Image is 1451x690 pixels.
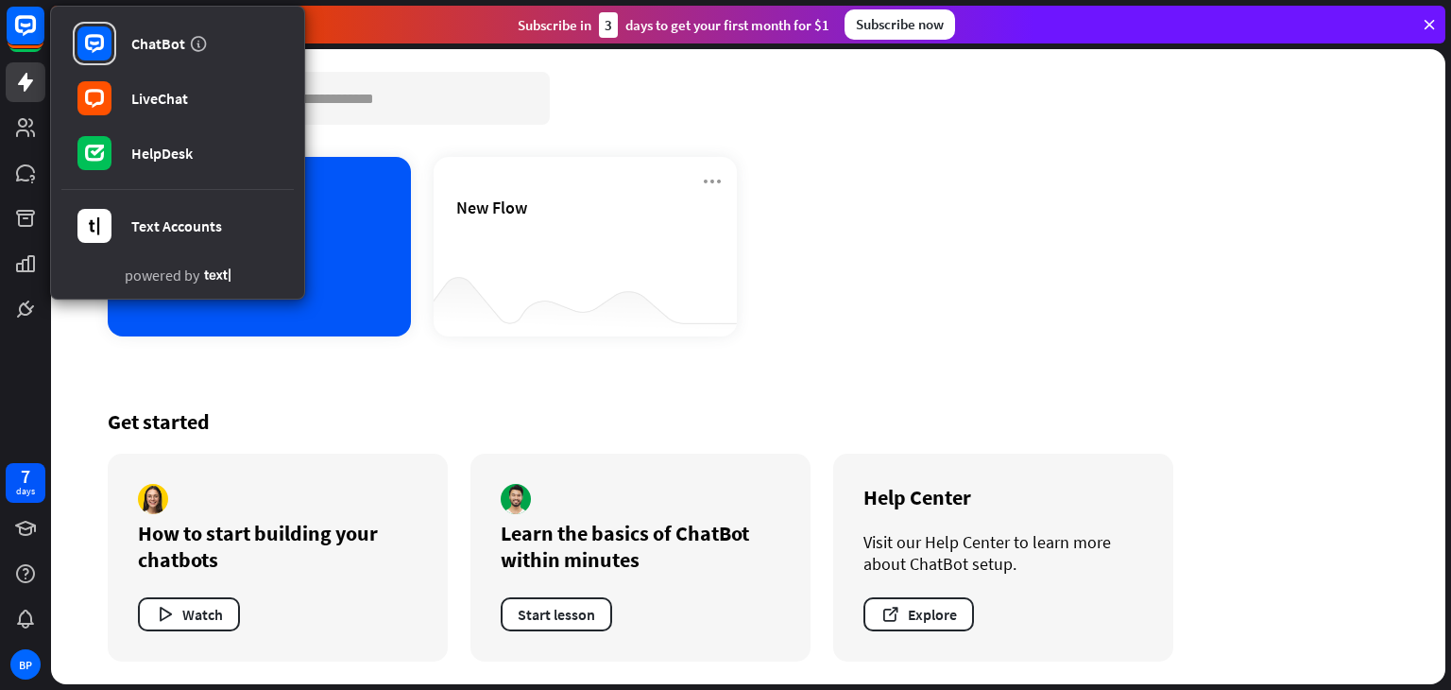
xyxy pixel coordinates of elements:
[501,520,780,573] div: Learn the basics of ChatBot within minutes
[518,12,829,38] div: Subscribe in days to get your first month for $1
[10,649,41,680] div: BP
[138,520,418,573] div: How to start building your chatbots
[845,9,955,40] div: Subscribe now
[599,12,618,38] div: 3
[108,408,1389,435] div: Get started
[21,468,30,485] div: 7
[16,485,35,498] div: days
[138,597,240,631] button: Watch
[863,484,1143,510] div: Help Center
[138,484,168,514] img: author
[501,597,612,631] button: Start lesson
[863,531,1143,575] div: Visit our Help Center to learn more about ChatBot setup.
[863,597,974,631] button: Explore
[501,484,531,514] img: author
[15,8,72,64] button: Open LiveChat chat widget
[456,197,527,218] span: New Flow
[6,463,45,503] a: 7 days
